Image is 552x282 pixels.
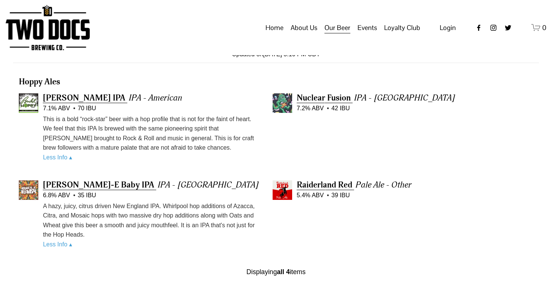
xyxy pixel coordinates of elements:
[384,21,420,34] span: Loyalty Club
[504,24,512,31] a: twitter-unauth
[43,93,127,103] a: [PERSON_NAME] IPA
[263,51,320,57] time: [DATE] 5:16 PM CDT
[440,21,456,34] a: Login
[490,24,497,31] a: instagram-unauth
[43,201,261,240] p: A hazy, juicy, citrus driven New England IPA. Whirlpool hop additions of Azacca, Citra, and Mosai...
[384,21,420,35] a: folder dropdown
[232,51,263,57] span: Updated on
[43,114,261,153] p: This is a bold “rock-star” beer with a hop profile that is not for the faint of heart. We feel th...
[19,93,38,113] img: Buddy Hoppy IPA
[291,21,317,35] a: folder dropdown
[327,191,350,200] span: 39 IBU
[327,104,350,113] span: 42 IBU
[531,23,547,32] a: 0 items in cart
[43,180,154,190] span: [PERSON_NAME]-E Baby IPA
[297,93,353,103] a: Nuclear Fusion
[158,180,259,190] span: IPA - [GEOGRAPHIC_DATA]
[73,191,96,200] span: 35 IBU
[265,21,284,35] a: Home
[324,21,350,35] a: folder dropdown
[357,21,377,34] span: Events
[6,5,90,50] img: Two Docs Brewing Co.
[297,93,351,103] span: Nuclear Fusion
[273,180,292,200] img: Raiderland Red
[357,21,377,35] a: folder dropdown
[19,76,533,87] h3: Hoppy Ales
[542,23,546,32] span: 0
[43,191,70,200] span: 6.8% ABV
[129,93,182,103] span: IPA - American
[43,104,70,113] span: 7.1% ABV
[354,93,455,103] span: IPA - [GEOGRAPHIC_DATA]
[440,23,456,32] span: Login
[297,180,354,190] a: Raiderland Red
[356,180,412,190] span: Pale Ale - Other
[43,154,72,160] a: Less Info
[475,24,483,31] a: Facebook
[43,180,156,190] a: [PERSON_NAME]-E Baby IPA
[297,180,352,190] span: Raiderland Red
[73,104,96,113] span: 70 IBU
[43,241,72,247] a: Less Info
[273,93,292,113] img: Nuclear Fusion
[13,267,539,276] div: Displaying items
[277,268,290,276] b: all 4
[297,191,324,200] span: 5.4% ABV
[43,93,125,103] span: [PERSON_NAME] IPA
[324,21,350,34] span: Our Beer
[19,180,38,200] img: Hayes-E Baby IPA
[297,104,324,113] span: 7.2% ABV
[291,21,317,34] span: About Us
